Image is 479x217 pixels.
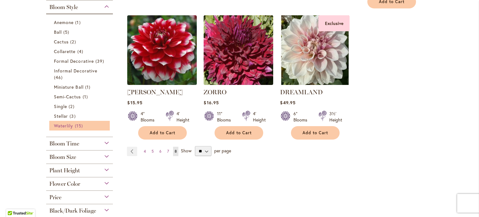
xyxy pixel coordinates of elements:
a: 4 [142,147,148,156]
button: Add to Cart [291,126,340,140]
div: 4' Height [177,111,189,123]
a: [PERSON_NAME] [127,88,183,96]
span: Add to Cart [226,130,252,136]
a: Ball 5 [54,29,107,35]
span: Bloom Time [49,140,79,147]
span: Waterlily [54,123,73,129]
a: Semi-Cactus 1 [54,93,107,100]
div: Exclusive [318,15,350,31]
span: 4 [77,48,85,55]
span: 1 [75,19,82,26]
span: 39 [95,58,106,64]
a: 5 [150,147,155,156]
span: Add to Cart [302,130,328,136]
span: 6 [159,149,162,154]
a: Formal Decorative 39 [54,58,107,64]
div: 4' Height [253,111,266,123]
span: 2 [70,38,77,45]
span: Stellar [54,113,68,119]
a: DREAMLAND [280,88,323,96]
span: 5 [63,29,71,35]
div: 3½' Height [329,111,342,123]
span: Plant Height [49,167,80,174]
span: Cactus [54,39,69,45]
span: Formal Decorative [54,58,94,64]
span: 5 [152,149,154,154]
a: ZAKARY ROBERT [127,80,197,86]
a: Single 2 [54,103,107,110]
iframe: Launch Accessibility Center [5,195,22,212]
span: $15.95 [127,100,142,106]
button: Add to Cart [215,126,263,140]
span: 1 [83,93,90,100]
a: 6 [158,147,163,156]
span: Bloom Style [49,4,78,11]
span: 3 [70,113,77,119]
a: Cactus 2 [54,38,107,45]
span: 8 [175,149,177,154]
span: $49.95 [280,100,295,106]
span: Flower Color [49,180,80,187]
img: Zorro [204,15,273,85]
span: Black/Dark Foliage [49,207,96,214]
button: Add to Cart [138,126,187,140]
span: Informal Decorative [54,68,97,74]
span: 46 [54,74,64,81]
span: 4 [144,149,146,154]
div: 6" Blooms [293,111,311,123]
a: 7 [166,147,171,156]
img: ZAKARY ROBERT [127,15,197,85]
a: DREAMLAND Exclusive [280,80,350,86]
a: Anemone 1 [54,19,107,26]
a: Miniature Ball 1 [54,84,107,90]
a: Collarette 4 [54,48,107,55]
a: Stellar 3 [54,113,107,119]
div: 4" Blooms [141,111,158,123]
span: Single [54,103,67,109]
span: Ball [54,29,62,35]
span: 1 [85,84,92,90]
span: Price [49,194,61,201]
a: Zorro [204,80,273,86]
span: Show [181,148,191,154]
span: Bloom Size [49,154,76,160]
span: 2 [69,103,76,110]
span: per page [214,148,231,154]
a: ZORRO [204,88,226,96]
a: Waterlily 15 [54,122,107,129]
span: Semi-Cactus [54,94,81,100]
img: DREAMLAND [280,15,350,85]
span: 7 [167,149,169,154]
span: Add to Cart [150,130,175,136]
span: Anemone [54,19,74,25]
span: $16.95 [204,100,219,106]
span: 15 [75,122,85,129]
a: Informal Decorative 46 [54,67,107,81]
div: 11" Blooms [217,111,235,123]
span: Miniature Ball [54,84,84,90]
span: Collarette [54,48,76,54]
